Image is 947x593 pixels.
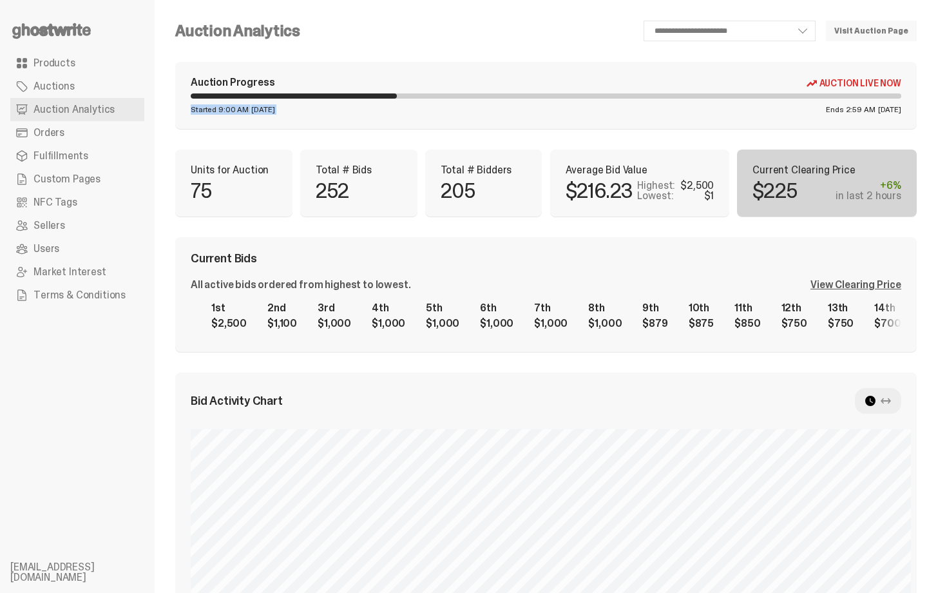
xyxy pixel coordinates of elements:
div: $850 [734,318,760,329]
span: Market Interest [33,267,106,277]
p: Average Bid Value [566,165,714,175]
div: $1,000 [372,318,405,329]
div: $1 [704,191,714,201]
span: Products [33,58,75,68]
div: $1,100 [267,318,297,329]
div: $750 [781,318,807,329]
div: 9th [642,303,667,313]
li: [EMAIL_ADDRESS][DOMAIN_NAME] [10,562,165,583]
div: $1,000 [588,318,622,329]
span: Auctions [33,81,75,92]
span: Terms & Conditions [33,290,126,300]
span: Sellers [33,220,65,231]
div: 5th [426,303,459,313]
span: NFC Tags [33,197,77,208]
span: [DATE] [878,106,901,113]
div: $2,500 [211,318,247,329]
div: $750 [828,318,854,329]
span: Auction Live Now [819,78,901,88]
div: $700 [874,318,901,329]
div: 6th [480,303,513,313]
span: Auction Analytics [33,104,115,115]
a: Fulfillments [10,144,144,168]
div: $1,000 [426,318,459,329]
div: 4th [372,303,405,313]
div: 10th [689,303,714,313]
div: 3rd [318,303,351,313]
div: All active bids ordered from highest to lowest. [191,280,410,290]
div: in last 2 hours [836,191,901,201]
p: Total # Bids [316,165,402,175]
span: Current Bids [191,253,257,264]
div: $2,500 [680,180,714,191]
div: 8th [588,303,622,313]
a: Market Interest [10,260,144,284]
div: 12th [781,303,807,313]
div: View Clearing Price [810,280,901,290]
a: Orders [10,121,144,144]
span: [DATE] [251,106,274,113]
span: Custom Pages [33,174,100,184]
div: 13th [828,303,854,313]
div: +6% [836,180,901,191]
div: 7th [534,303,568,313]
h4: Auction Analytics [175,23,300,39]
div: $879 [642,318,667,329]
a: Products [10,52,144,75]
p: 205 [441,180,475,201]
a: Terms & Conditions [10,284,144,307]
p: Total # Bidders [441,165,527,175]
div: 2nd [267,303,297,313]
div: $1,000 [318,318,351,329]
div: Auction Progress [191,77,274,88]
span: Started 9:00 AM [191,106,249,113]
a: Auction Analytics [10,98,144,121]
span: Fulfillments [33,151,88,161]
a: Custom Pages [10,168,144,191]
p: $216.23 [566,180,633,201]
p: Lowest: [637,191,673,201]
a: Auctions [10,75,144,98]
span: Bid Activity Chart [191,395,283,407]
p: Current Clearing Price [752,165,901,175]
span: Users [33,244,59,254]
a: NFC Tags [10,191,144,214]
div: $1,000 [534,318,568,329]
a: Users [10,237,144,260]
p: 252 [316,180,349,201]
p: 75 [191,180,211,201]
div: 1st [211,303,247,313]
p: Highest: [637,180,675,191]
a: Sellers [10,214,144,237]
div: $1,000 [480,318,513,329]
a: Visit Auction Page [826,21,917,41]
p: $225 [752,180,797,201]
div: 14th [874,303,901,313]
div: $875 [689,318,714,329]
span: Orders [33,128,64,138]
span: Ends 2:59 AM [826,106,875,113]
div: 11th [734,303,760,313]
p: Units for Auction [191,165,277,175]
